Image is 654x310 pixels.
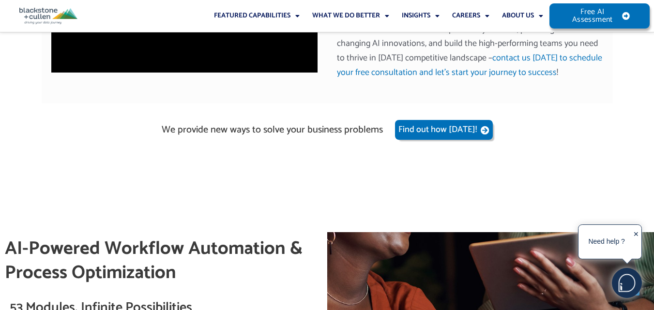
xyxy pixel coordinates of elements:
[570,9,616,24] span: Free AI Assessment
[162,123,383,137] h6: We provide new ways to solve your business problems
[395,120,493,140] a: Find out how [DATE]!
[551,4,648,28] a: Free AI Assessment
[633,227,639,257] div: ✕
[337,23,603,80] p: Partner with us to harness the power of your data, pioneer game-changing AI innovations, and buil...
[580,226,633,257] div: Need help ?
[398,123,477,136] span: Find out how [DATE]!
[337,51,602,80] a: contact us [DATE] to schedule your free consultation and let’s start your journey to success
[5,237,322,285] h2: AI-Powered Workflow Automation & Process Optimization
[612,268,641,297] img: users%2F5SSOSaKfQqXq3cFEnIZRYMEs4ra2%2Fmedia%2Fimages%2F-Bulle%20blanche%20sans%20fond%20%2B%20ma...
